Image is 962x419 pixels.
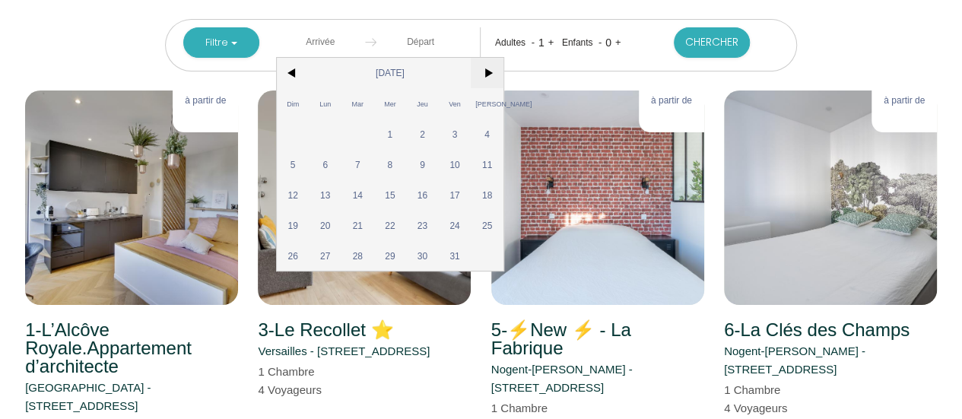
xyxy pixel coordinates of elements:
[341,149,374,179] span: 7
[406,119,439,149] span: 2
[374,88,407,119] span: Mer
[185,94,226,108] p: à partir de
[25,379,238,415] p: [GEOGRAPHIC_DATA] - [STREET_ADDRESS]
[724,342,937,379] p: Nogent-[PERSON_NAME] - [STREET_ADDRESS]
[309,58,471,88] span: [DATE]
[615,37,621,48] a: +
[374,149,407,179] span: 8
[258,363,321,381] p: 1 Chambre
[602,30,615,55] div: 0
[782,402,788,414] span: s
[277,58,310,88] span: <
[471,149,503,179] span: 11
[309,240,341,271] span: 27
[491,360,704,397] p: Nogent-[PERSON_NAME] - [STREET_ADDRESS]
[406,240,439,271] span: 30
[277,179,310,210] span: 12
[471,88,503,119] span: [PERSON_NAME]
[277,88,310,119] span: Dim
[341,240,374,271] span: 28
[309,179,341,210] span: 13
[341,179,374,210] span: 14
[884,108,925,129] p: 49 €
[495,36,531,50] div: Adultes
[406,179,439,210] span: 16
[309,88,341,119] span: Lun
[258,381,321,399] p: 4 Voyageur
[471,210,503,240] span: 25
[439,149,471,179] span: 10
[406,88,439,119] span: Jeu
[439,240,471,271] span: 31
[598,37,602,48] a: -
[724,90,937,305] img: rental-image
[491,321,704,357] h2: 5-⚡️New ⚡️ - La Fabrique
[374,210,407,240] span: 22
[884,94,925,108] p: à partir de
[406,149,439,179] span: 9
[277,240,310,271] span: 26
[341,210,374,240] span: 21
[491,399,554,417] p: 1 Chambre
[535,30,548,55] div: 1
[532,37,535,48] a: -
[277,210,310,240] span: 19
[374,179,407,210] span: 15
[376,27,465,57] input: Départ
[439,88,471,119] span: Ven
[258,342,430,360] p: Versailles - [STREET_ADDRESS]
[277,149,310,179] span: 5
[183,27,259,58] button: Filtre
[724,399,787,417] p: 4 Voyageur
[316,383,322,396] span: s
[651,94,692,108] p: à partir de
[724,321,910,339] h2: 6-La Clés des Champs
[309,210,341,240] span: 20
[439,119,471,149] span: 3
[651,108,692,129] p: 50 €
[185,108,226,129] p: 60 €
[258,90,471,305] img: rental-image
[374,119,407,149] span: 1
[471,179,503,210] span: 18
[374,240,407,271] span: 29
[674,27,750,58] button: Chercher
[439,179,471,210] span: 17
[365,37,376,48] img: guests
[724,381,787,399] p: 1 Chambre
[309,149,341,179] span: 6
[562,36,598,50] div: Enfants
[548,37,554,48] a: +
[341,88,374,119] span: Mar
[471,58,503,88] span: >
[439,210,471,240] span: 24
[258,321,393,339] h2: 3-Le Recollet ⭐️
[25,90,238,305] img: rental-image
[276,27,365,57] input: Arrivée
[25,321,238,376] h2: 1-L’Alcôve Royale.Appartement d’architecte
[406,210,439,240] span: 23
[471,119,503,149] span: 4
[491,90,704,305] img: rental-image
